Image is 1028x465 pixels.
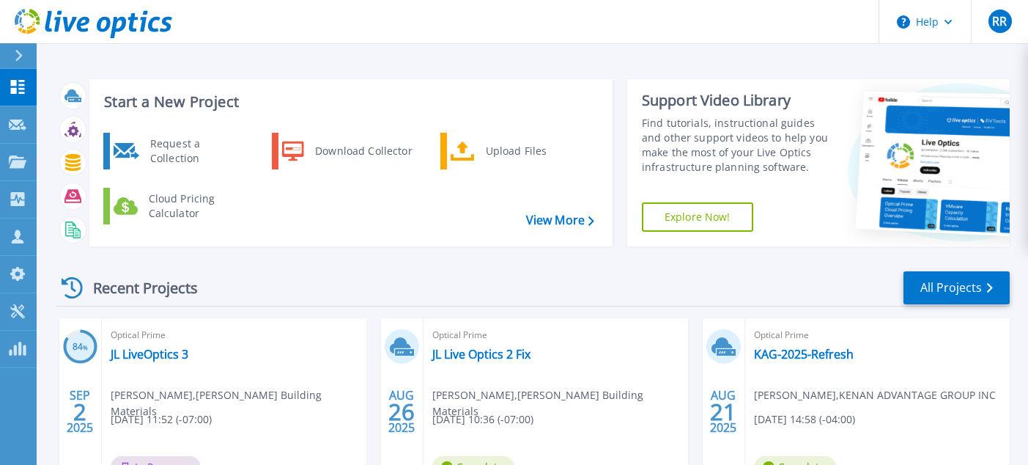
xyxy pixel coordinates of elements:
[432,347,530,362] a: JL Live Optics 2 Fix
[642,202,753,232] a: Explore Now!
[103,133,254,169] a: Request a Collection
[710,406,736,418] span: 21
[642,116,832,175] div: Find tutorials, instructional guides and other support videos to help you make the most of your L...
[992,15,1007,27] span: RR
[143,136,250,166] div: Request a Collection
[73,406,86,418] span: 2
[754,347,854,362] a: KAG-2025-Refresh
[111,387,366,420] span: [PERSON_NAME] , [PERSON_NAME] Building Materials
[432,411,533,428] span: [DATE] 10:36 (-07:00)
[642,91,832,110] div: Support Video Library
[83,343,88,351] span: %
[903,271,1010,304] a: All Projects
[56,270,218,306] div: Recent Projects
[388,406,415,418] span: 26
[709,385,737,439] div: AUG 2025
[111,347,188,362] a: JL LiveOptics 3
[754,387,996,403] span: [PERSON_NAME] , KENAN ADVANTAGE GROUP INC
[440,133,591,169] a: Upload Files
[754,327,1001,343] span: Optical Prime
[432,327,679,343] span: Optical Prime
[478,136,587,166] div: Upload Files
[432,387,688,420] span: [PERSON_NAME] , [PERSON_NAME] Building Materials
[308,136,418,166] div: Download Collector
[388,385,415,439] div: AUG 2025
[66,385,94,439] div: SEP 2025
[111,411,212,428] span: [DATE] 11:52 (-07:00)
[141,191,250,221] div: Cloud Pricing Calculator
[111,327,358,343] span: Optical Prime
[63,339,97,356] h3: 84
[104,94,593,110] h3: Start a New Project
[103,188,254,224] a: Cloud Pricing Calculator
[754,411,855,428] span: [DATE] 14:58 (-04:00)
[526,213,594,227] a: View More
[272,133,422,169] a: Download Collector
